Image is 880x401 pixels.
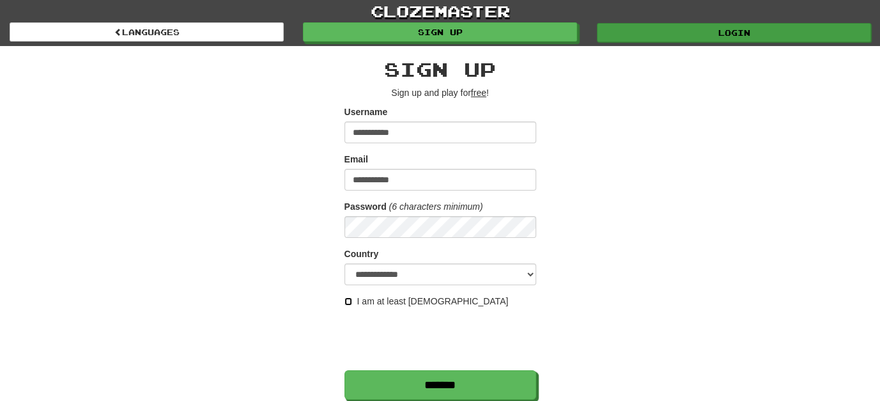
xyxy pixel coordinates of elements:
iframe: reCAPTCHA [344,314,539,364]
label: I am at least [DEMOGRAPHIC_DATA] [344,295,509,308]
label: Username [344,106,388,118]
a: Languages [10,22,284,42]
a: Sign up [303,22,577,42]
a: Login [597,23,871,42]
label: Email [344,153,368,166]
label: Password [344,200,387,213]
em: (6 characters minimum) [389,201,483,212]
h2: Sign up [344,59,536,80]
p: Sign up and play for ! [344,86,536,99]
input: I am at least [DEMOGRAPHIC_DATA] [344,297,353,306]
label: Country [344,248,379,260]
u: free [471,88,486,98]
